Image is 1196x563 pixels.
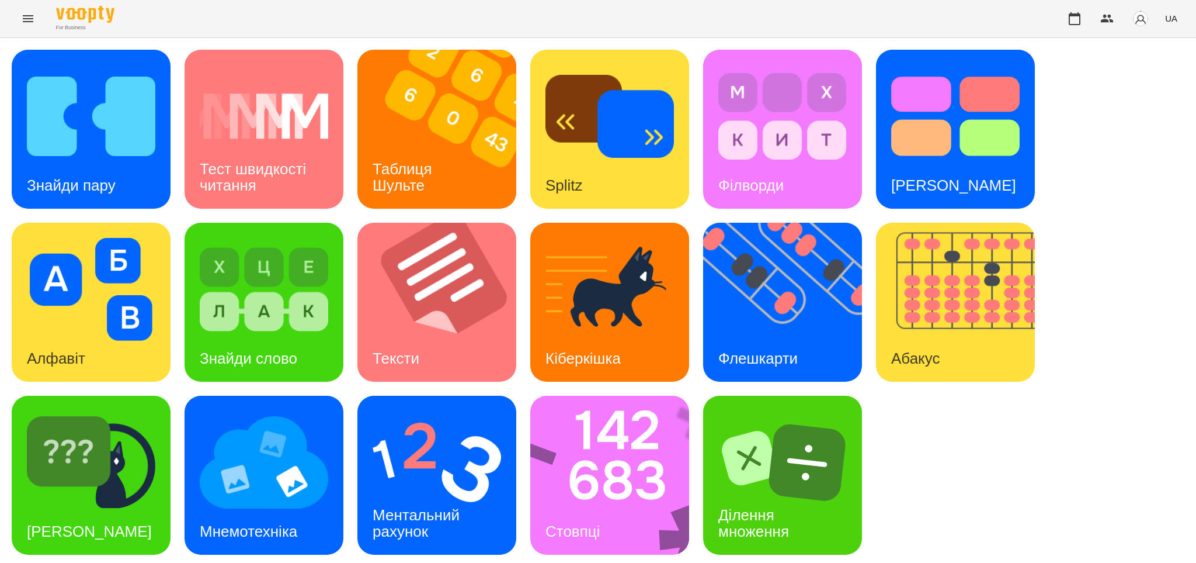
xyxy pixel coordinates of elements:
a: СтовпціСтовпці [530,396,689,555]
img: Voopty Logo [56,6,114,23]
img: Таблиця Шульте [357,50,531,209]
img: Знайди пару [27,65,155,168]
img: Ділення множення [718,411,847,514]
img: Філворди [718,65,847,168]
h3: Філворди [718,177,784,194]
h3: Абакус [891,350,940,367]
h3: Кіберкішка [545,350,621,367]
img: Splitz [545,65,674,168]
img: Стовпці [530,396,704,555]
h3: Стовпці [545,523,600,540]
h3: Тексти [373,350,419,367]
a: Тест швидкості читанняТест швидкості читання [185,50,343,209]
a: Таблиця ШультеТаблиця Шульте [357,50,516,209]
h3: [PERSON_NAME] [891,177,1016,194]
h3: Знайди слово [200,350,297,367]
a: АлфавітАлфавіт [12,223,171,382]
span: For Business [56,24,114,32]
a: Знайди Кіберкішку[PERSON_NAME] [12,396,171,555]
h3: Ментальний рахунок [373,506,464,540]
a: Ділення множенняДілення множення [703,396,862,555]
img: Знайди слово [200,238,328,341]
a: Знайди словоЗнайди слово [185,223,343,382]
h3: Мнемотехніка [200,523,297,540]
button: Menu [14,5,42,33]
h3: Флешкарти [718,350,798,367]
a: ТекстиТексти [357,223,516,382]
a: МнемотехнікаМнемотехніка [185,396,343,555]
a: SplitzSplitz [530,50,689,209]
img: Алфавіт [27,238,155,341]
img: Тексти [357,223,531,382]
img: Абакус [876,223,1049,382]
a: КіберкішкаКіберкішка [530,223,689,382]
img: Мнемотехніка [200,411,328,514]
h3: Алфавіт [27,350,85,367]
h3: Знайди пару [27,177,116,194]
img: avatar_s.png [1132,11,1149,27]
a: Знайди паруЗнайди пару [12,50,171,209]
span: UA [1165,12,1177,25]
h3: Таблиця Шульте [373,160,436,194]
img: Флешкарти [703,223,877,382]
h3: Тест швидкості читання [200,160,310,194]
img: Ментальний рахунок [373,411,501,514]
a: ФлешкартиФлешкарти [703,223,862,382]
a: АбакусАбакус [876,223,1035,382]
h3: Ділення множення [718,506,789,540]
img: Знайди Кіберкішку [27,411,155,514]
h3: Splitz [545,177,583,194]
img: Кіберкішка [545,238,674,341]
button: UA [1160,8,1182,29]
img: Тест Струпа [891,65,1020,168]
a: Ментальний рахунокМентальний рахунок [357,396,516,555]
a: Тест Струпа[PERSON_NAME] [876,50,1035,209]
h3: [PERSON_NAME] [27,523,152,540]
img: Тест швидкості читання [200,65,328,168]
a: ФілвордиФілворди [703,50,862,209]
